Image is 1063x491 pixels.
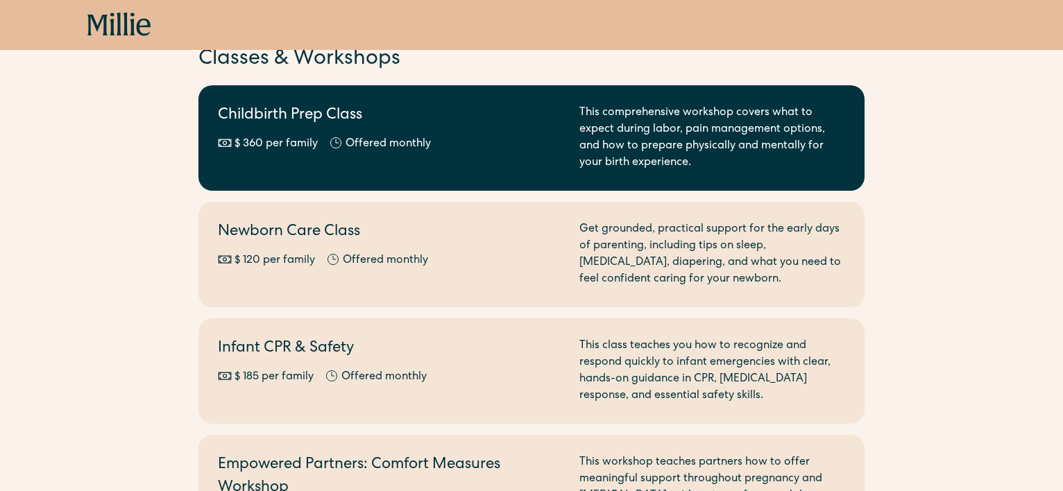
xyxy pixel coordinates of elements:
[235,369,314,386] div: $ 185 per family
[198,85,865,191] a: Childbirth Prep Class$ 360 per familyOffered monthlyThis comprehensive workshop covers what to ex...
[341,369,427,386] div: Offered monthly
[218,221,563,244] h2: Newborn Care Class
[579,105,845,171] div: This comprehensive workshop covers what to expect during labor, pain management options, and how ...
[343,252,428,269] div: Offered monthly
[198,202,865,307] a: Newborn Care Class$ 120 per familyOffered monthlyGet grounded, practical support for the early da...
[579,221,845,288] div: Get grounded, practical support for the early days of parenting, including tips on sleep, [MEDICA...
[579,338,845,404] div: This class teaches you how to recognize and respond quickly to infant emergencies with clear, han...
[235,252,315,269] div: $ 120 per family
[198,318,865,424] a: Infant CPR & Safety$ 185 per familyOffered monthlyThis class teaches you how to recognize and res...
[346,136,431,153] div: Offered monthly
[235,136,318,153] div: $ 360 per family
[218,105,563,128] h2: Childbirth Prep Class
[198,45,865,74] h2: Classes & Workshops
[218,338,563,361] h2: Infant CPR & Safety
